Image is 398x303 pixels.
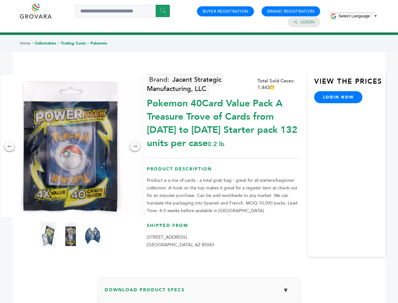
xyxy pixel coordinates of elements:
a: Login [301,19,314,25]
a: Home [20,41,30,46]
h3: Product Description [147,166,302,177]
span: > [57,41,60,46]
span: ▼ [373,14,378,18]
a: Select Language​ [338,14,378,18]
a: Brand Registration [267,9,314,14]
span: > [87,41,89,46]
h3: View the Prices [314,77,385,91]
h3: Download Product Specs [105,283,294,302]
span: > [31,41,34,46]
p: [STREET_ADDRESS] [GEOGRAPHIC_DATA], AZ 85043 [147,234,302,249]
h3: Shipped From [147,223,302,234]
div: Total Sold Cases: 1,443 [257,78,302,91]
input: Search a product or brand... [75,5,170,17]
a: Trading Cards [61,41,86,46]
span: Select Language [338,14,370,18]
a: Pokemon [90,41,107,46]
img: Pokemon 40-Card Value Pack – A Treasure Trove of Cards from 1996 to 2024 - Starter pack! 132 unit... [85,222,101,247]
a: Buyer Registration [203,9,248,14]
div: Pokemon 40Card Value Pack A Treasure Trove of Cards from [DATE] to [DATE] Starter pack 132 units ... [147,94,302,150]
a: login now [314,91,363,103]
div: → [130,141,140,151]
span: 0.2 lb [208,140,224,148]
img: Pokemon 40-Card Value Pack – A Treasure Trove of Cards from 1996 to 2024 - Starter pack! 132 unit... [63,222,78,247]
p: Product is a mix of cards - a total grab bag - great for all starters/beginner collectors. A hook... [147,177,302,215]
button: ▼ [278,283,294,297]
img: Pokemon 40-Card Value Pack – A Treasure Trove of Cards from 1996 to 2024 - Starter pack! 132 unit... [41,222,56,247]
a: Jacent Strategic Manufacturing, LLC [147,74,222,95]
div: ← [4,141,14,151]
a: Collectables [35,41,56,46]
